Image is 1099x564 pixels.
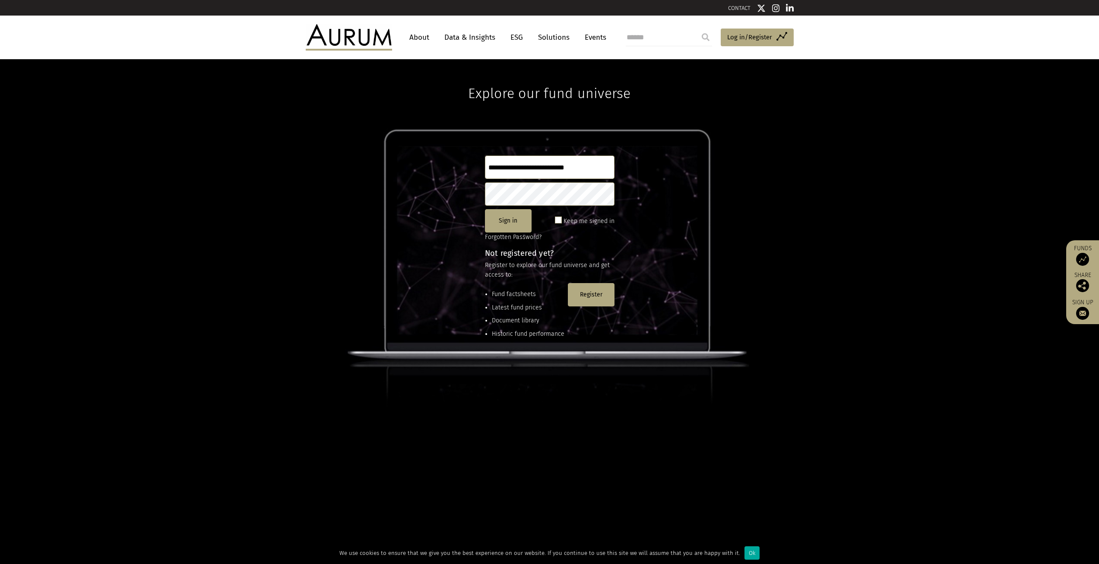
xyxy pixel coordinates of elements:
[506,29,527,45] a: ESG
[727,32,772,42] span: Log in/Register
[1076,307,1089,320] img: Sign up to our newsletter
[492,303,564,312] li: Latest fund prices
[405,29,434,45] a: About
[1070,245,1095,266] a: Funds
[492,316,564,325] li: Document library
[744,546,760,560] div: Ok
[564,216,614,226] label: Keep me signed in
[485,261,614,280] p: Register to explore our fund universe and get access to:
[1076,253,1089,266] img: Access Funds
[1070,299,1095,320] a: Sign up
[697,29,714,46] input: Submit
[492,290,564,299] li: Fund factsheets
[306,24,392,50] img: Aurum
[786,4,794,13] img: Linkedin icon
[534,29,574,45] a: Solutions
[440,29,500,45] a: Data & Insights
[580,29,606,45] a: Events
[721,29,794,47] a: Log in/Register
[485,209,532,233] button: Sign in
[485,249,614,257] h4: Not registered yet?
[728,5,751,11] a: CONTACT
[485,233,542,241] a: Forgotten Password?
[568,283,614,306] button: Register
[1076,279,1089,292] img: Share this post
[757,4,766,13] img: Twitter icon
[492,329,564,339] li: Historic fund performance
[772,4,780,13] img: Instagram icon
[468,59,630,102] h1: Explore our fund universe
[1070,272,1095,292] div: Share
